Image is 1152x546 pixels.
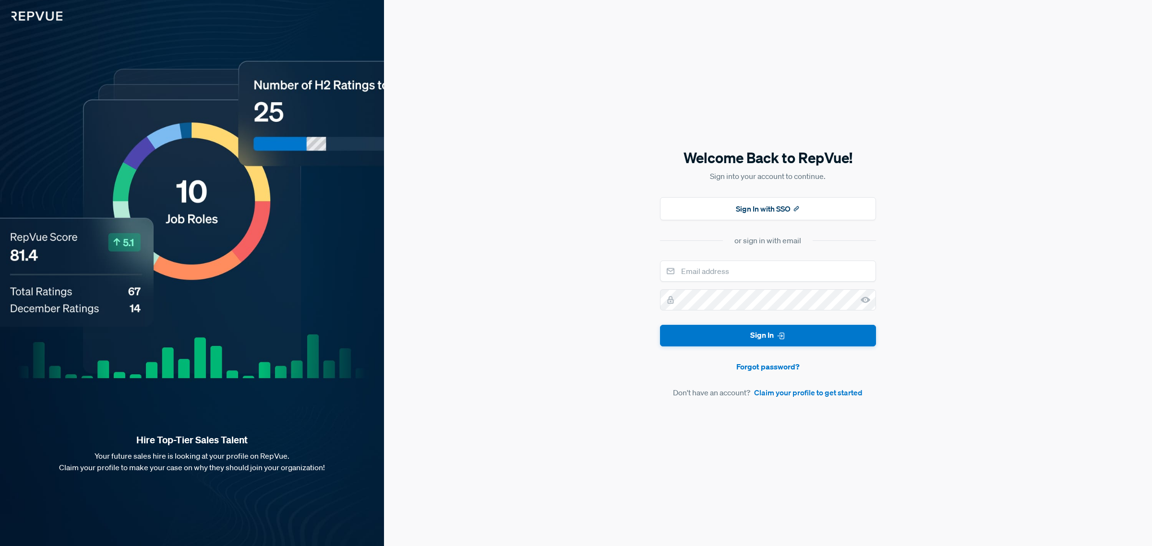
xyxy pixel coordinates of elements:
p: Sign into your account to continue. [660,170,876,182]
p: Your future sales hire is looking at your profile on RepVue. Claim your profile to make your case... [15,450,369,473]
strong: Hire Top-Tier Sales Talent [15,434,369,446]
button: Sign In with SSO [660,197,876,220]
button: Sign In [660,325,876,346]
div: or sign in with email [734,235,801,246]
a: Claim your profile to get started [754,387,863,398]
article: Don't have an account? [660,387,876,398]
a: Forgot password? [660,361,876,372]
h5: Welcome Back to RepVue! [660,148,876,168]
input: Email address [660,261,876,282]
